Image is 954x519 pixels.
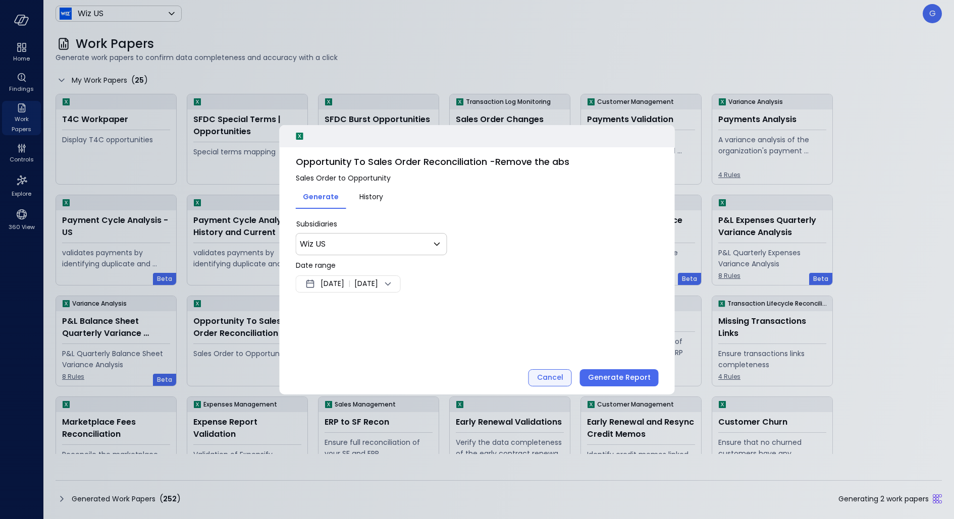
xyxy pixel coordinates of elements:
div: Generate Report [588,371,651,384]
p: Subsidiaries [296,219,659,229]
button: Generate Report [580,369,659,386]
button: Cancel [528,369,572,386]
span: Date range [296,260,336,270]
span: History [359,191,383,202]
span: Sales Order to Opportunity [296,172,659,184]
div: Cancel [537,371,563,384]
span: Opportunity To Sales Order Reconciliation -Remove the abs [296,155,659,168]
span: [DATE] [321,278,344,290]
span: Generate [303,191,339,202]
span: [DATE] [354,278,378,290]
span: | [348,278,350,290]
p: Wiz US [300,238,326,250]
